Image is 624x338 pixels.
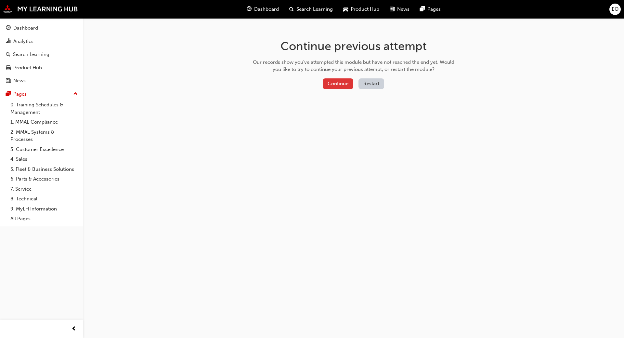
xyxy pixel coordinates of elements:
[420,5,425,13] span: pages-icon
[8,117,80,127] a: 1. MMAL Compliance
[3,22,80,34] a: Dashboard
[241,3,284,16] a: guage-iconDashboard
[6,39,11,45] span: chart-icon
[13,77,26,85] div: News
[296,6,333,13] span: Search Learning
[6,52,10,58] span: search-icon
[6,91,11,97] span: pages-icon
[8,144,80,155] a: 3. Customer Excellence
[323,78,353,89] button: Continue
[343,5,348,13] span: car-icon
[397,6,409,13] span: News
[358,78,384,89] button: Restart
[384,3,415,16] a: news-iconNews
[3,21,80,88] button: DashboardAnalyticsSearch LearningProduct HubNews
[338,3,384,16] a: car-iconProduct Hub
[8,174,80,184] a: 6. Parts & Accessories
[13,90,27,98] div: Pages
[3,48,80,61] a: Search Learning
[73,90,78,98] span: up-icon
[13,24,38,32] div: Dashboard
[289,5,294,13] span: search-icon
[427,6,441,13] span: Pages
[8,194,80,204] a: 8. Technical
[609,4,621,15] button: EO
[390,5,395,13] span: news-icon
[3,5,78,13] img: mmal
[284,3,338,16] a: search-iconSearch Learning
[8,154,80,164] a: 4. Sales
[251,39,457,53] h1: Continue previous attempt
[247,5,252,13] span: guage-icon
[6,65,11,71] span: car-icon
[13,51,49,58] div: Search Learning
[6,25,11,31] span: guage-icon
[8,204,80,214] a: 9. MyLH Information
[612,6,618,13] span: EO
[6,78,11,84] span: news-icon
[8,127,80,144] a: 2. MMAL Systems & Processes
[3,88,80,100] button: Pages
[8,164,80,174] a: 5. Fleet & Business Solutions
[3,35,80,47] a: Analytics
[13,38,33,45] div: Analytics
[415,3,446,16] a: pages-iconPages
[8,214,80,224] a: All Pages
[8,184,80,194] a: 7. Service
[13,64,42,72] div: Product Hub
[351,6,379,13] span: Product Hub
[3,75,80,87] a: News
[8,100,80,117] a: 0. Training Schedules & Management
[251,59,457,73] div: Our records show you've attempted this module but have not reached the end yet. Would you like to...
[71,325,76,333] span: prev-icon
[3,62,80,74] a: Product Hub
[254,6,279,13] span: Dashboard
